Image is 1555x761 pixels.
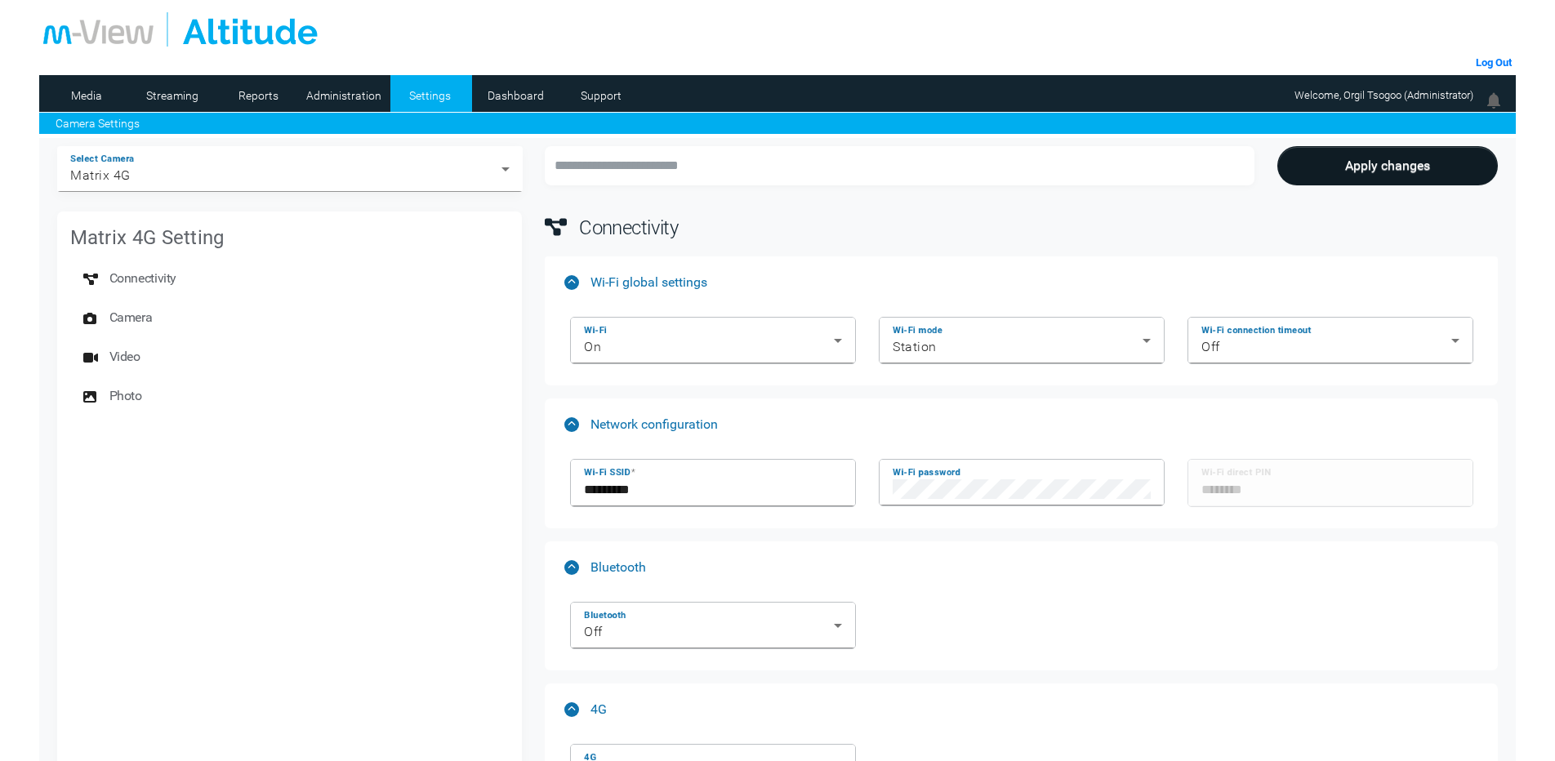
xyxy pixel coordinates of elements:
span: Photo [109,380,142,412]
mat-label: Bluetooth [584,609,626,621]
mat-label: Wi-Fi connection timeout [1201,324,1311,336]
span: On [584,339,601,354]
span: Connectivity [579,216,678,239]
div: Wi-Fi global settings [545,309,1498,385]
a: Log Out [1476,56,1512,69]
mat-label: Wi-Fi SSID [584,466,630,478]
span: Off [584,624,603,639]
mat-label: Wi-Fi mode [893,324,942,336]
span: Camera [109,301,153,334]
mat-card-title: Matrix 4G Setting [70,225,225,251]
div: Network configuration [545,451,1498,528]
mat-expansion-panel-header: Wi-Fi global settings [545,256,1498,309]
span: Off [1201,339,1220,354]
mat-label: Wi-Fi password [893,466,960,478]
mat-label: Wi-Fi direct PIN [1201,466,1272,478]
mat-panel-title: 4G [564,701,1465,717]
a: Camera Settings [56,115,140,132]
mat-expansion-panel-header: Bluetooth [545,541,1498,594]
a: Reports [219,83,298,108]
mat-label: Select Camera [70,153,134,164]
a: Support [562,83,641,108]
a: Dashboard [476,83,555,108]
span: Station [893,339,937,354]
mat-expansion-panel-header: 4G [545,683,1498,736]
div: Bluetooth [545,594,1498,670]
mat-expansion-panel-header: Network configuration [545,398,1498,451]
button: Apply changes [1277,146,1499,185]
a: Media [47,83,127,108]
mat-label: Wi-Fi [584,324,607,336]
span: Connectivity [109,262,176,295]
a: Streaming [133,83,212,108]
span: Welcome, Orgil Tsogoo (Administrator) [1294,89,1473,101]
mat-panel-title: Wi-Fi global settings [564,274,1465,290]
mat-panel-title: Bluetooth [564,559,1465,575]
img: bell24.png [1484,91,1504,110]
a: Settings [390,83,470,108]
span: Video [109,340,140,373]
mat-panel-title: Network configuration [564,416,1465,432]
a: Administration [305,83,384,108]
span: Matrix 4G [70,167,131,183]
